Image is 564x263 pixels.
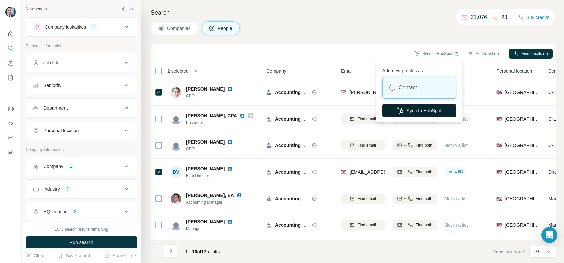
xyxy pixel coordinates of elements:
span: Accounting Freedom, Ltd [275,90,332,95]
button: Find both [393,220,437,230]
span: Company [266,68,286,74]
span: Find emails (2) [522,51,548,57]
img: Avatar [171,114,181,124]
div: Job title [43,59,59,66]
button: Personal location [26,123,137,138]
button: Find email [341,140,385,150]
span: President [186,120,253,126]
span: Find email [357,142,376,148]
img: Avatar [171,140,181,151]
span: 🇺🇸 [496,169,502,175]
button: Save search [58,252,91,259]
span: [GEOGRAPHIC_DATA] [505,116,540,122]
span: [GEOGRAPHIC_DATA] [505,222,540,228]
img: Logo of Accounting Freedom, Ltd [266,116,272,122]
span: [PERSON_NAME][EMAIL_ADDRESS][DOMAIN_NAME] [350,90,467,95]
span: 2 selected [167,68,189,74]
img: provider findymail logo [341,169,346,175]
span: [GEOGRAPHIC_DATA] [505,169,540,175]
span: [GEOGRAPHIC_DATA] [505,195,540,202]
span: [PERSON_NAME] [186,165,225,172]
button: Enrich CSV [5,57,16,69]
p: 23 [501,13,507,21]
div: Industry [43,186,60,192]
p: Personal information [26,43,137,49]
span: CEO [186,146,241,152]
img: Logo of Accounting Freedom, Ltd [266,90,272,95]
div: 1 [64,186,71,192]
div: Open Intercom Messenger [541,227,557,243]
button: Company1 [26,158,137,174]
span: Find both [416,142,432,148]
div: Company [43,163,63,170]
span: Accounting Freedom, Ltd [275,196,332,201]
span: Manager [186,226,241,232]
span: [PERSON_NAME], EA [186,192,234,199]
button: Sync to HubSpot [382,104,456,117]
div: Seniority [43,82,61,89]
button: Use Surfe API [5,117,16,129]
button: Share filters [104,252,137,259]
span: [EMAIL_ADDRESS][DOMAIN_NAME] [350,169,428,175]
button: HQ location2 [26,204,137,219]
span: [PERSON_NAME] [186,86,225,92]
button: Seniority [26,77,137,93]
button: Search [5,43,16,54]
span: 🇺🇸 [496,222,502,228]
img: provider findymail logo [341,89,346,96]
span: People [218,25,233,32]
img: LinkedIn logo [240,113,245,118]
div: 2 [71,209,79,215]
span: Not in a list [445,196,468,201]
img: Avatar [5,7,16,17]
span: [PERSON_NAME] [186,219,225,225]
p: 31,076 [471,13,487,21]
span: Accounting Freedom, Ltd [275,143,332,148]
button: Find email [341,194,385,204]
span: 🇺🇸 [496,195,502,202]
button: Department [26,100,137,116]
div: 1 [67,163,75,169]
button: Company lookalikes1 [26,19,137,35]
div: New search [26,6,47,12]
span: Firm Director [186,173,241,179]
span: Accounting Manager [186,199,250,205]
button: Find both [393,140,437,150]
span: Find email [357,116,376,122]
img: LinkedIn logo [227,86,233,92]
button: Feedback [5,146,16,158]
span: CEO [186,93,241,99]
div: HQ location [43,208,68,215]
span: [GEOGRAPHIC_DATA] [505,89,540,96]
button: Use Surfe on LinkedIn [5,103,16,115]
span: Personal location [496,68,532,74]
p: 10 [534,248,539,255]
span: [GEOGRAPHIC_DATA] [505,142,540,149]
span: Run search [70,239,93,246]
h4: Search [151,8,556,17]
span: [PERSON_NAME] [186,139,225,145]
img: LinkedIn logo [227,139,233,145]
button: Find email [341,220,385,230]
span: 🇺🇸 [496,116,502,122]
img: Logo of Accounting Freedom, Ltd [266,143,272,148]
button: Navigate to next page [164,244,177,258]
button: Find both [393,194,437,204]
img: Avatar [171,193,181,204]
button: Buy credits [518,13,549,22]
img: LinkedIn logo [227,166,233,171]
span: 17 [201,249,207,254]
img: LinkedIn logo [237,193,242,198]
img: Logo of Accounting Freedom, Ltd [266,222,272,228]
img: LinkedIn logo [227,219,233,224]
div: Personal location [43,127,79,134]
span: Accounting Freedom, Ltd [275,169,332,175]
span: 🇺🇸 [496,142,502,149]
div: DV [171,167,181,177]
span: Find both [416,196,432,202]
span: Companies [167,25,191,32]
span: Not in a list [445,143,468,148]
span: 1 list [455,168,463,174]
span: 1 list [455,89,463,95]
button: Industry1 [26,181,137,197]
